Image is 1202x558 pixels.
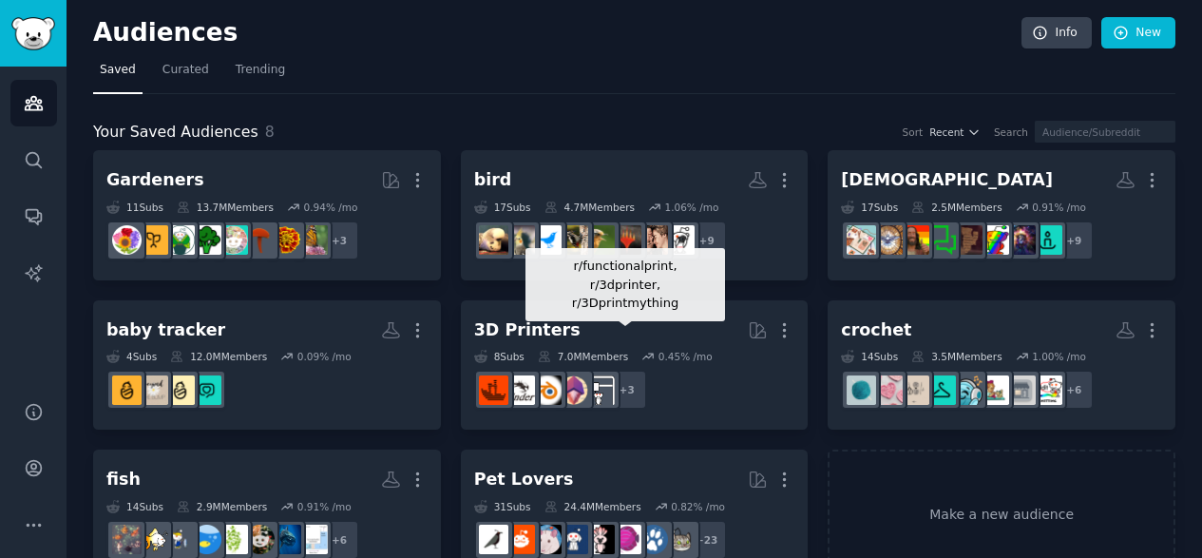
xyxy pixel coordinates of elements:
[177,500,267,513] div: 2.9M Members
[612,225,641,255] img: MagicArena
[671,500,725,513] div: 0.82 % /mo
[93,300,441,431] a: baby tracker4Subs12.0MMembers0.09% /moMommitParentingbeyondthebumpNewParents
[929,125,981,139] button: Recent
[156,55,216,94] a: Curated
[953,375,983,405] img: YarnPunk
[192,525,221,554] img: aquarium
[106,350,157,363] div: 4 Sub s
[106,318,225,342] div: baby tracker
[219,225,248,255] img: succulents
[873,225,903,255] img: Christian
[994,125,1028,139] div: Search
[165,525,195,554] img: saltwaterfishing
[139,525,168,554] img: Goldfish
[585,525,615,554] img: parrots
[461,150,809,280] a: bird17Subs4.7MMembers1.06% /mo+9canonHot_Romance_StoriesMagicArenaOrnithologyUKUKBirdsOrnithology...
[929,125,964,139] span: Recent
[841,318,911,342] div: crochet
[980,375,1009,405] img: KnitHacker
[639,225,668,255] img: Hot_Romance_Stories
[229,55,292,94] a: Trending
[106,500,163,513] div: 14 Sub s
[1021,17,1092,49] a: Info
[170,350,267,363] div: 12.0M Members
[192,375,221,405] img: Mommit
[658,350,713,363] div: 0.45 % /mo
[479,375,508,405] img: FixMyPrint
[265,123,275,141] span: 8
[612,525,641,554] img: Aquariums
[474,350,525,363] div: 8 Sub s
[106,468,141,491] div: fish
[461,300,809,431] a: 3D Printers8Subs7.0MMembers0.45% /mor/functionalprint, r/3dprinter, r/3Dprintmything+33Dprinting3...
[236,62,285,79] span: Trending
[911,350,1002,363] div: 3.5M Members
[544,500,641,513] div: 24.4M Members
[1054,370,1094,410] div: + 6
[474,468,574,491] div: Pet Lovers
[585,375,615,405] img: 3Dprinting
[474,318,581,342] div: 3D Printers
[1006,225,1036,255] img: JesusChrist
[112,375,142,405] img: NewParents
[980,225,1009,255] img: GayChristians
[298,225,328,255] img: gardening
[873,375,903,405] img: CrochetBlankets
[165,225,195,255] img: SavageGarden
[112,225,142,255] img: flowers
[841,201,898,214] div: 17 Sub s
[911,201,1002,214] div: 2.5M Members
[953,225,983,255] img: ChristianApologetics
[532,525,562,554] img: RATS
[1035,121,1175,143] input: Audience/Subreddit
[841,168,1053,192] div: [DEMOGRAPHIC_DATA]
[93,121,258,144] span: Your Saved Audiences
[687,221,727,260] div: + 9
[900,375,929,405] img: crocheting
[100,62,136,79] span: Saved
[1006,375,1036,405] img: smallbusinessindia
[544,201,635,214] div: 4.7M Members
[479,225,508,255] img: BirdLoaf
[506,225,535,255] img: whatbirdisthis
[532,225,562,255] img: Ornithology
[474,201,531,214] div: 17 Sub s
[177,201,274,214] div: 13.7M Members
[272,225,301,255] img: whatsthisplant
[585,225,615,255] img: OrnithologyUK
[506,375,535,405] img: ender3
[841,350,898,363] div: 14 Sub s
[926,375,956,405] img: crochet_clothing
[1032,201,1086,214] div: 0.91 % /mo
[559,525,588,554] img: dogswithjobs
[11,17,55,50] img: GummySearch logo
[162,62,209,79] span: Curated
[298,525,328,554] img: AquaSwap
[1054,221,1094,260] div: + 9
[245,225,275,255] img: mycology
[112,525,142,554] img: MollyFish
[538,350,628,363] div: 7.0M Members
[847,225,876,255] img: BibleJournaling
[559,375,588,405] img: 3Dmodeling
[245,525,275,554] img: Aquascape
[192,225,221,255] img: vegetablegardening
[93,18,1021,48] h2: Audiences
[926,225,956,255] img: AskAChristian
[1033,225,1062,255] img: religion
[900,225,929,255] img: dankchristianmemes
[139,375,168,405] img: beyondthebump
[664,201,718,214] div: 1.06 % /mo
[559,225,588,255] img: UKBirds
[847,375,876,405] img: Brochet
[93,150,441,280] a: Gardeners11Subs13.7MMembers0.94% /mo+3gardeningwhatsthisplantmycologysucculentsvegetablegardening...
[479,525,508,554] img: birding
[506,525,535,554] img: BeardedDragons
[532,375,562,405] img: blender
[1033,375,1062,405] img: knitting
[903,125,924,139] div: Sort
[828,300,1175,431] a: crochet14Subs3.5MMembers1.00% /mo+6knittingsmallbusinessindiaKnitHackerYarnPunkcrochet_clothingcr...
[106,168,204,192] div: Gardeners
[474,168,512,192] div: bird
[607,370,647,410] div: + 3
